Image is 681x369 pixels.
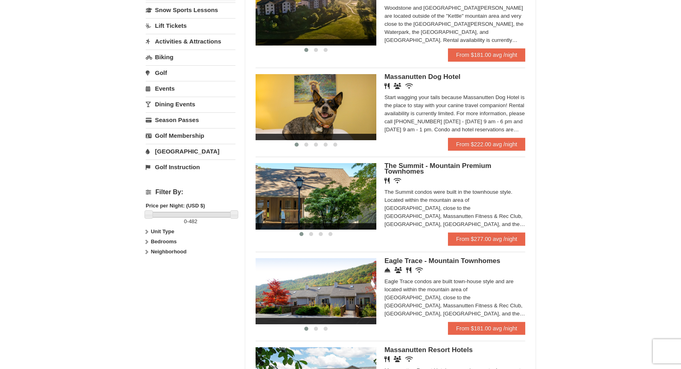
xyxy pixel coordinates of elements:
[146,128,235,143] a: Golf Membership
[384,188,525,228] div: The Summit condos were built in the townhouse style. Located within the mountain area of [GEOGRAP...
[146,34,235,49] a: Activities & Attractions
[384,346,473,354] span: Massanutten Resort Hotels
[146,189,235,196] h4: Filter By:
[384,93,525,134] div: Start wagging your tails because Massanutten Dog Hotel is the place to stay with your canine trav...
[448,138,525,151] a: From $222.00 avg /night
[151,249,187,255] strong: Neighborhood
[146,2,235,17] a: Snow Sports Lessons
[384,83,390,89] i: Restaurant
[384,178,390,184] i: Restaurant
[384,73,460,81] span: Massanutten Dog Hotel
[146,112,235,127] a: Season Passes
[146,18,235,33] a: Lift Tickets
[151,238,177,245] strong: Bedrooms
[384,162,491,175] span: The Summit - Mountain Premium Townhomes
[189,218,198,224] span: 482
[184,218,187,224] span: 0
[146,203,205,209] strong: Price per Night: (USD $)
[394,178,401,184] i: Wireless Internet (free)
[448,48,525,61] a: From $181.00 avg /night
[146,81,235,96] a: Events
[151,228,174,234] strong: Unit Type
[448,322,525,335] a: From $181.00 avg /night
[384,267,390,273] i: Concierge Desk
[448,232,525,245] a: From $277.00 avg /night
[146,144,235,159] a: [GEOGRAPHIC_DATA]
[146,218,235,226] label: -
[384,257,500,265] span: Eagle Trace - Mountain Townhomes
[415,267,423,273] i: Wireless Internet (free)
[384,4,525,44] div: Woodstone and [GEOGRAPHIC_DATA][PERSON_NAME] are located outside of the "Kettle" mountain area an...
[406,267,411,273] i: Restaurant
[384,356,390,362] i: Restaurant
[394,356,401,362] i: Banquet Facilities
[394,267,402,273] i: Conference Facilities
[146,50,235,64] a: Biking
[405,356,413,362] i: Wireless Internet (free)
[146,160,235,174] a: Golf Instruction
[146,65,235,80] a: Golf
[394,83,401,89] i: Banquet Facilities
[405,83,413,89] i: Wireless Internet (free)
[384,278,525,318] div: Eagle Trace condos are built town-house style and are located within the mountain area of [GEOGRA...
[146,97,235,112] a: Dining Events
